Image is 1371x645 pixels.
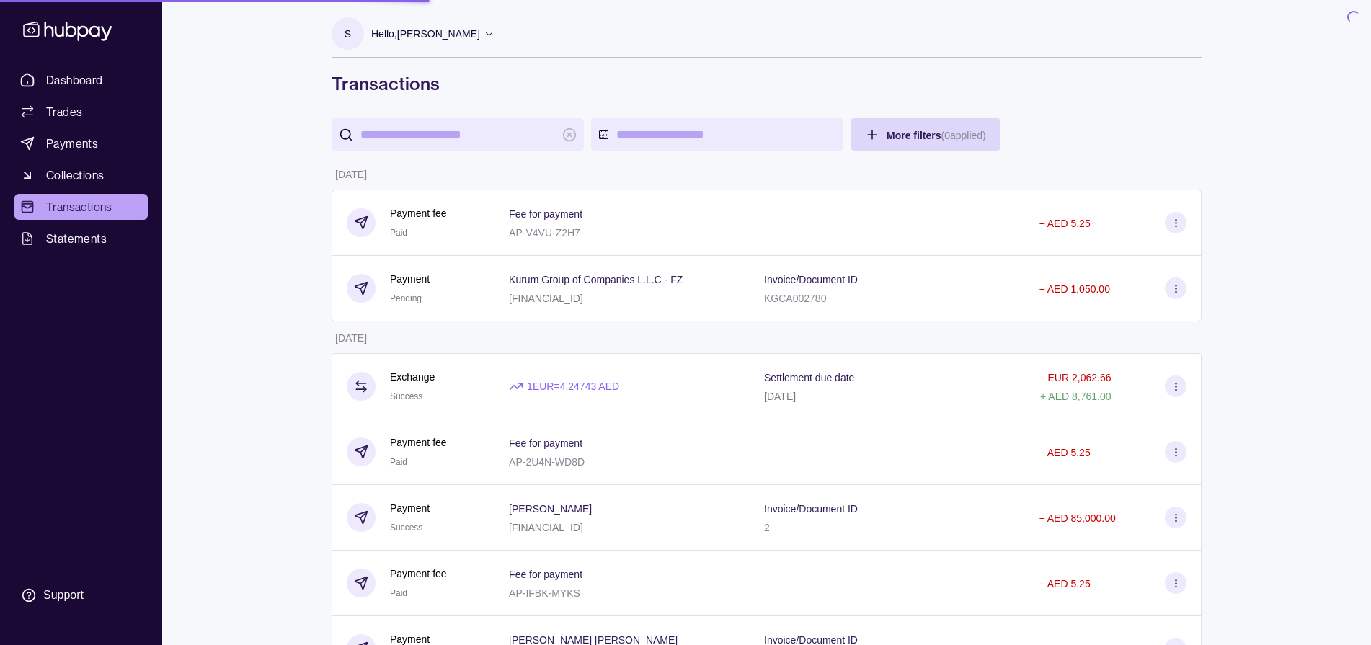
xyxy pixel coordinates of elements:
[46,230,107,247] span: Statements
[390,566,447,582] p: Payment fee
[332,72,1202,95] h1: Transactions
[1039,447,1090,458] p: − AED 5.25
[764,503,858,515] p: Invoice/Document ID
[371,26,480,42] p: Hello, [PERSON_NAME]
[46,103,82,120] span: Trades
[509,456,585,468] p: AP-2U4N-WD8D
[390,369,435,385] p: Exchange
[46,71,103,89] span: Dashboard
[360,118,555,151] input: search
[390,293,422,303] span: Pending
[46,166,104,184] span: Collections
[764,372,854,383] p: Settlement due date
[764,274,858,285] p: Invoice/Document ID
[14,99,148,125] a: Trades
[1039,218,1090,229] p: − AED 5.25
[14,162,148,188] a: Collections
[335,169,367,180] p: [DATE]
[509,569,582,580] p: Fee for payment
[509,503,592,515] p: [PERSON_NAME]
[764,522,770,533] p: 2
[887,130,986,141] span: More filters
[14,67,148,93] a: Dashboard
[509,293,583,304] p: [FINANCIAL_ID]
[14,130,148,156] a: Payments
[14,580,148,610] a: Support
[527,378,619,394] p: 1 EUR = 4.24743 AED
[764,391,796,402] p: [DATE]
[941,130,985,141] p: ( 0 applied)
[390,271,430,287] p: Payment
[509,587,580,599] p: AP-IFBK-MYKS
[390,228,407,238] span: Paid
[345,26,351,42] p: S
[390,205,447,221] p: Payment fee
[509,274,683,285] p: Kurum Group of Companies L.L.C - FZ
[764,293,826,304] p: KGCA002780
[390,588,407,598] span: Paid
[1039,372,1111,383] p: − EUR 2,062.66
[509,437,582,449] p: Fee for payment
[1039,283,1109,295] p: − AED 1,050.00
[851,118,1000,151] button: More filters(0applied)
[509,227,580,239] p: AP-V4VU-Z2H7
[390,391,422,401] span: Success
[335,332,367,344] p: [DATE]
[390,435,447,450] p: Payment fee
[390,457,407,467] span: Paid
[43,587,84,603] div: Support
[14,226,148,252] a: Statements
[1040,391,1111,402] p: + AED 8,761.00
[1039,512,1115,524] p: − AED 85,000.00
[390,500,430,516] p: Payment
[46,198,112,215] span: Transactions
[1039,578,1090,590] p: − AED 5.25
[509,208,582,220] p: Fee for payment
[390,522,422,533] span: Success
[14,194,148,220] a: Transactions
[509,522,583,533] p: [FINANCIAL_ID]
[46,135,98,152] span: Payments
